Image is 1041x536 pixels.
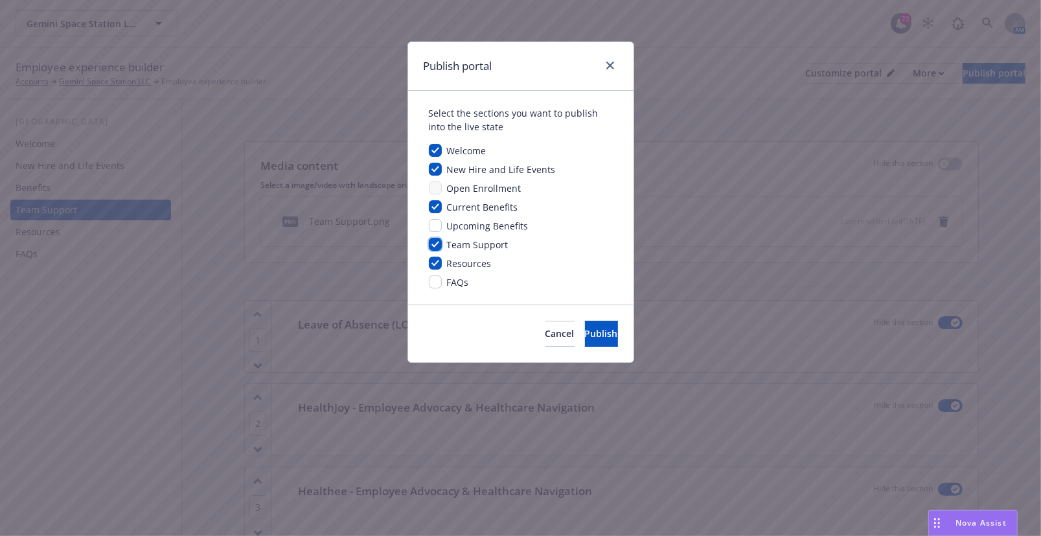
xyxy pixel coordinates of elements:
[545,321,575,347] button: Cancel
[447,145,486,157] span: Welcome
[447,201,518,213] span: Current Benefits
[928,510,1018,536] button: Nova Assist
[429,106,613,134] div: Select the sections you want to publish into the live state
[955,517,1007,528] span: Nova Assist
[447,163,556,176] span: New Hire and Life Events
[545,327,575,340] span: Cancel
[447,239,509,251] span: Team Support
[585,321,618,347] button: Publish
[447,276,469,288] span: FAQs
[929,511,945,535] div: Drag to move
[447,220,529,232] span: Upcoming Benefits
[424,58,492,75] h1: Publish portal
[602,58,618,73] a: close
[585,327,618,340] span: Publish
[447,257,492,270] span: Resources
[447,182,521,194] span: Open Enrollment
